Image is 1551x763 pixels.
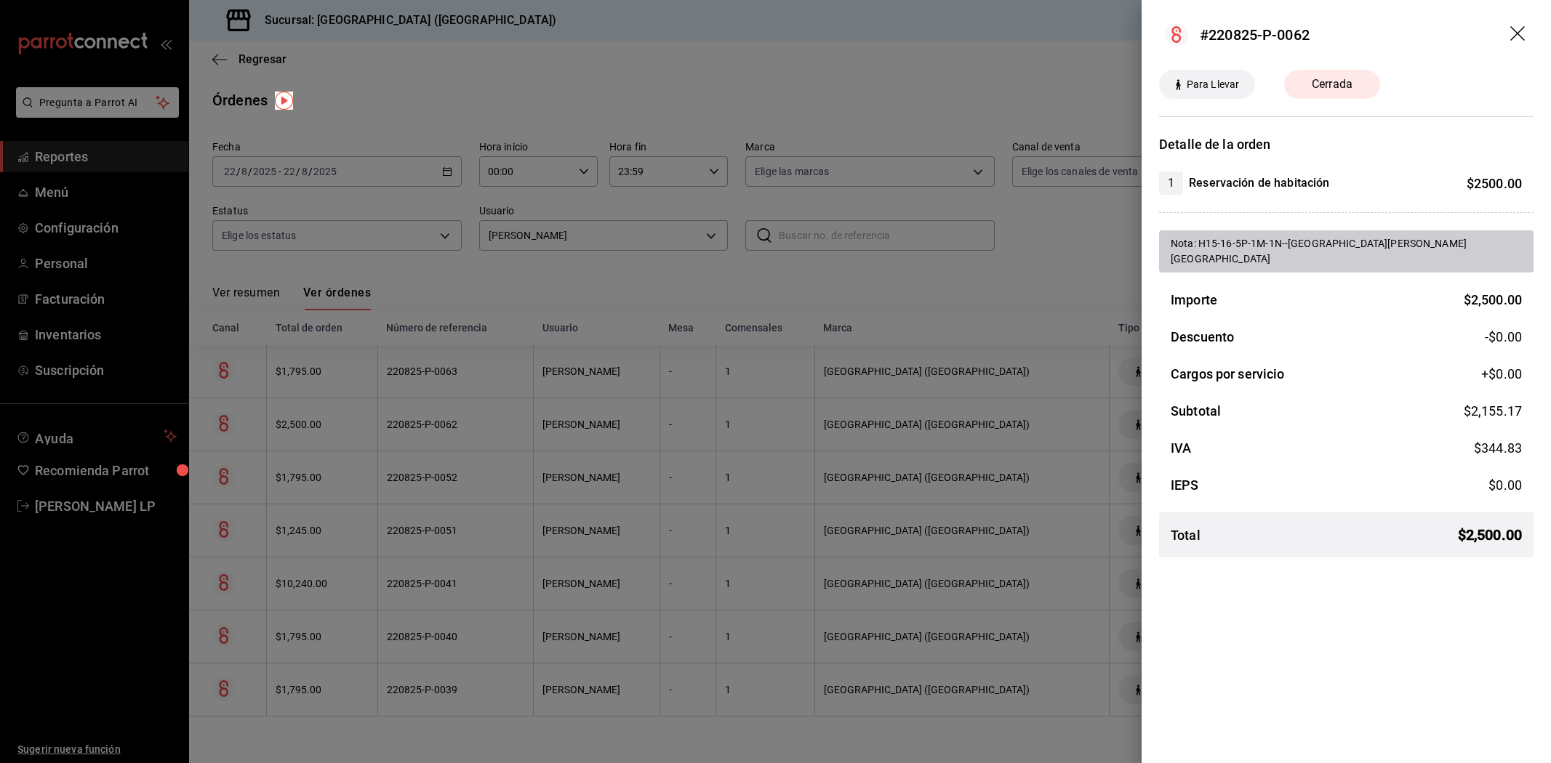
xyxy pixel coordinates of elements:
[1303,76,1361,93] span: Cerrada
[1481,364,1522,384] span: +$ 0.00
[1171,475,1199,495] h3: IEPS
[1159,174,1183,192] span: 1
[1181,77,1245,92] span: Para Llevar
[1171,401,1221,421] h3: Subtotal
[1510,26,1528,44] button: drag
[1488,477,1522,493] span: $ 0.00
[1171,327,1234,347] h3: Descuento
[1159,134,1534,154] h3: Detalle de la orden
[1485,327,1522,347] span: -$0.00
[1171,290,1217,310] h3: Importe
[1200,24,1310,46] div: #220825-P-0062
[1464,292,1522,307] span: $ 2,500.00
[1171,236,1522,267] div: Nota: H15-16-5P-1M-1N--[GEOGRAPHIC_DATA][PERSON_NAME][GEOGRAPHIC_DATA]
[275,92,293,110] img: Tooltip marker
[1474,440,1522,456] span: $ 344.83
[1467,176,1522,191] span: $ 2500.00
[1189,174,1329,192] h4: Reservación de habitación
[1458,524,1522,546] span: $ 2,500.00
[1464,403,1522,419] span: $ 2,155.17
[1171,364,1285,384] h3: Cargos por servicio
[1171,438,1191,458] h3: IVA
[1171,525,1201,545] h3: Total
